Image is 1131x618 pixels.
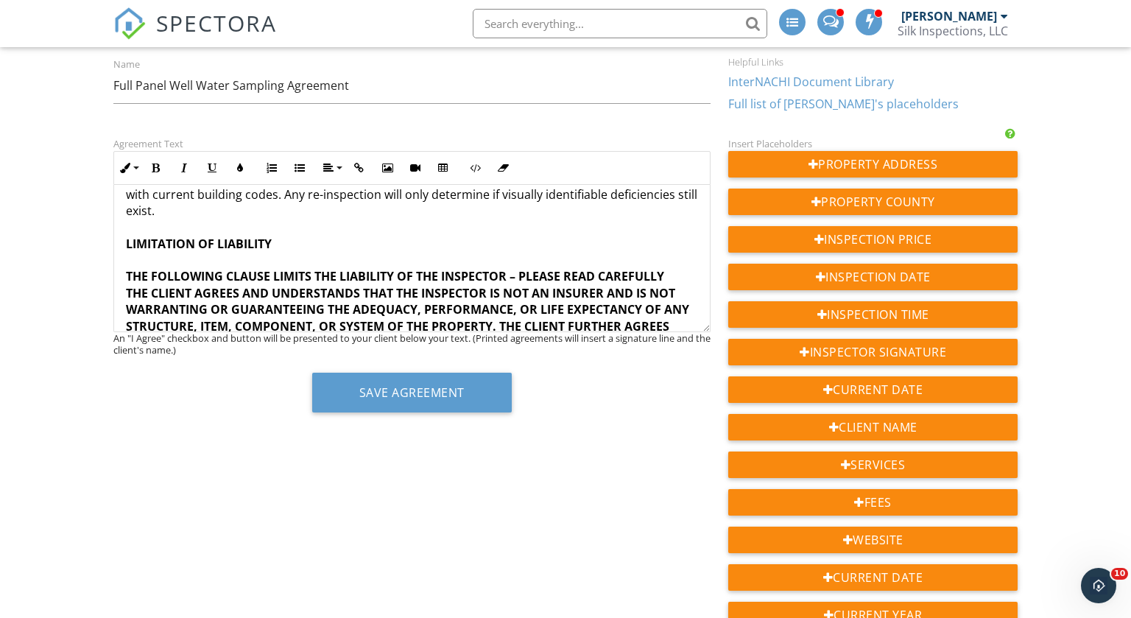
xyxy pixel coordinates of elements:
[126,268,694,449] strong: THE FOLLOWING CLAUSE LIMITS THE LIABILITY OF THE INSPECTOR – PLEASE READ CAREFULLY THE CLIENT AGR...
[114,154,142,182] button: Inline Style
[373,154,401,182] button: Insert Image (Ctrl+P)
[728,376,1018,403] div: Current Date
[728,96,959,112] a: Full list of [PERSON_NAME]'s placeholders
[1081,568,1116,603] iframe: Intercom live chat
[728,564,1018,591] div: Current Date
[113,20,277,51] a: SPECTORA
[901,9,997,24] div: [PERSON_NAME]
[728,414,1018,440] div: Client Name
[312,373,512,412] button: Save Agreement
[113,137,183,150] label: Agreement Text
[473,9,767,38] input: Search everything...
[728,489,1018,516] div: Fees
[728,264,1018,290] div: Inspection Date
[317,154,345,182] button: Align
[401,154,429,182] button: Insert Video
[156,7,277,38] span: SPECTORA
[728,74,894,90] a: InterNACHI Document Library
[728,226,1018,253] div: Inspection Price
[728,189,1018,215] div: Property County
[728,137,812,150] label: Insert Placeholders
[142,154,170,182] button: Bold (Ctrl+B)
[898,24,1008,38] div: Silk Inspections, LLC
[126,38,698,450] p: : In the event that the Inspector is asked by the Client to re-inspect a component or condition t...
[113,58,140,71] label: Name
[1111,568,1128,580] span: 10
[429,154,457,182] button: Insert Table
[728,339,1018,365] div: Inspector Signature
[728,527,1018,553] div: Website
[126,236,272,252] strong: LIMITATION OF LIABILITY
[226,154,254,182] button: Colors
[113,7,146,40] img: The Best Home Inspection Software - Spectora
[728,301,1018,328] div: Inspection Time
[345,154,373,182] button: Insert Link (Ctrl+K)
[728,452,1018,478] div: Services
[198,154,226,182] button: Underline (Ctrl+U)
[728,56,1018,68] div: Helpful Links
[489,154,517,182] button: Clear Formatting
[170,154,198,182] button: Italic (Ctrl+I)
[728,151,1018,178] div: Property Address
[286,154,314,182] button: Unordered List
[113,332,711,356] div: An "I Agree" checkbox and button will be presented to your client below your text. (Printed agree...
[258,154,286,182] button: Ordered List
